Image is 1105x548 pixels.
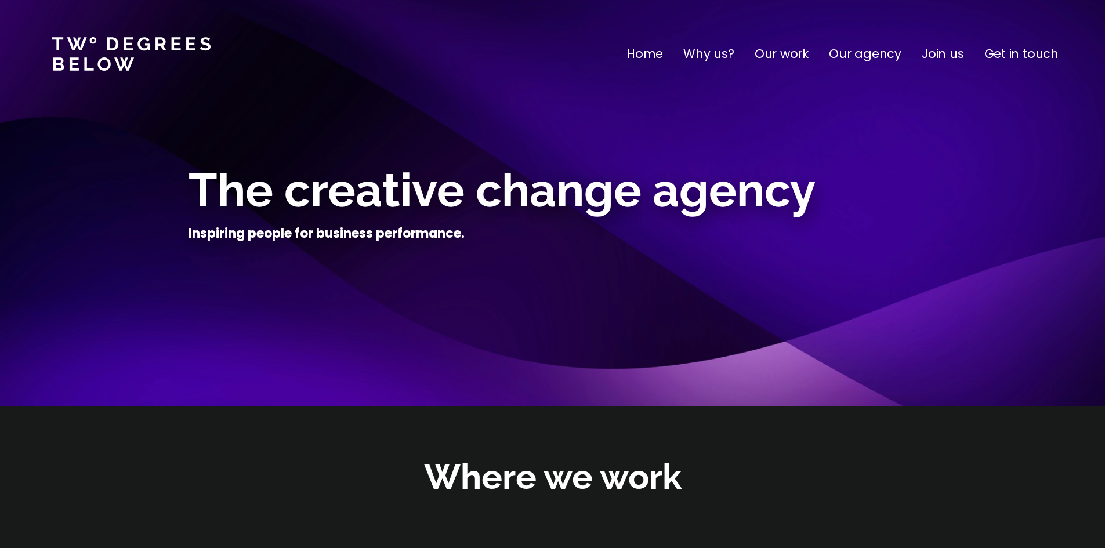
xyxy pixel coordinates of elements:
a: Home [626,45,663,63]
a: Get in touch [984,45,1059,63]
a: Join us [922,45,964,63]
a: Our work [755,45,809,63]
span: The creative change agency [189,163,816,217]
h4: Inspiring people for business performance. [189,225,465,242]
h2: Where we work [424,453,682,500]
a: Our agency [829,45,901,63]
a: Why us? [683,45,734,63]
